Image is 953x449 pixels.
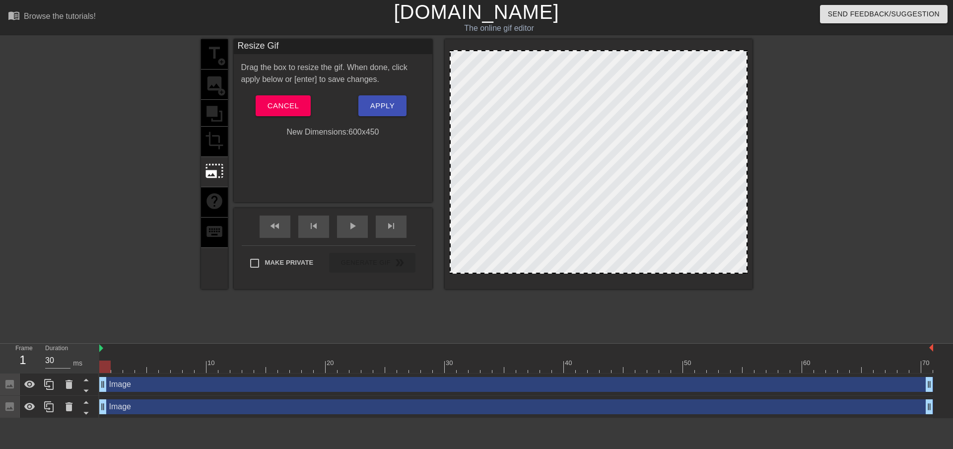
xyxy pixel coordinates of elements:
div: ms [73,358,82,369]
div: 60 [803,358,812,368]
div: Resize Gif [234,39,432,54]
span: Apply [370,99,395,112]
div: Frame [8,344,38,373]
div: 50 [684,358,693,368]
button: Apply [358,95,407,116]
span: fast_rewind [269,220,281,232]
div: 30 [446,358,455,368]
span: skip_next [385,220,397,232]
span: play_arrow [346,220,358,232]
span: Cancel [268,99,299,112]
span: drag_handle [924,379,934,389]
div: The online gif editor [323,22,676,34]
a: Browse the tutorials! [8,9,96,25]
div: 10 [207,358,216,368]
label: Duration [45,346,68,352]
span: skip_previous [308,220,320,232]
div: 20 [327,358,336,368]
span: Make Private [265,258,314,268]
button: Send Feedback/Suggestion [820,5,948,23]
div: 40 [565,358,574,368]
div: 70 [922,358,931,368]
div: New Dimensions: 600 x 450 [234,126,432,138]
div: Browse the tutorials! [24,12,96,20]
button: Cancel [256,95,311,116]
span: photo_size_select_large [205,161,224,180]
span: Send Feedback/Suggestion [828,8,940,20]
a: [DOMAIN_NAME] [394,1,559,23]
span: drag_handle [98,402,108,412]
span: drag_handle [98,379,108,389]
img: bound-end.png [929,344,933,352]
div: 1 [15,351,30,369]
div: Drag the box to resize the gif. When done, click apply below or [enter] to save changes. [234,62,432,85]
span: menu_book [8,9,20,21]
span: drag_handle [924,402,934,412]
